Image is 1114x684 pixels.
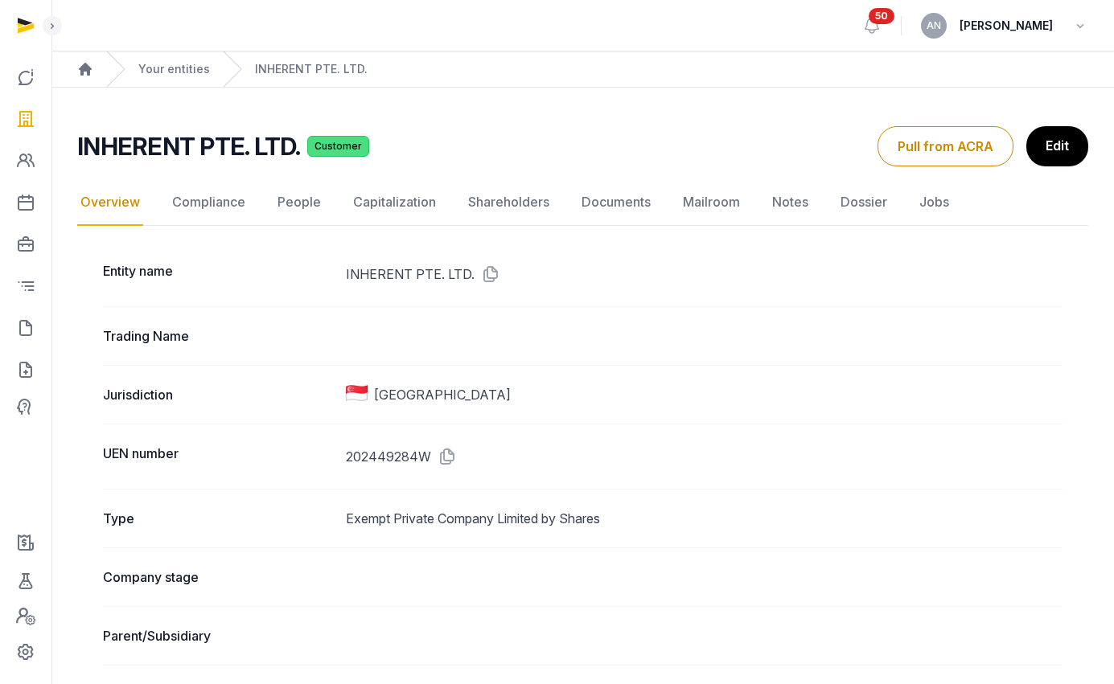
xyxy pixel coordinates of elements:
a: People [274,179,324,226]
button: Pull from ACRA [878,126,1013,166]
a: Edit [1026,126,1088,166]
nav: Tabs [77,179,1088,226]
dt: UEN number [103,444,333,469]
span: AN [927,21,941,31]
a: INHERENT PTE. LTD. [255,61,368,77]
h2: INHERENT PTE. LTD. [77,132,301,161]
dd: Exempt Private Company Limited by Shares [346,509,1063,528]
span: [GEOGRAPHIC_DATA] [374,385,511,404]
a: Your entities [138,61,210,77]
dt: Entity name [103,261,333,287]
a: Overview [77,179,143,226]
dt: Company stage [103,567,333,587]
dt: Parent/Subsidiary [103,626,333,645]
a: Shareholders [465,179,553,226]
button: AN [921,13,947,39]
span: 50 [869,8,894,24]
span: Customer [307,136,369,157]
dd: INHERENT PTE. LTD. [346,261,1063,287]
a: Mailroom [680,179,743,226]
dt: Trading Name [103,326,333,346]
a: Notes [769,179,812,226]
dt: Type [103,509,333,528]
nav: Breadcrumb [51,51,1114,88]
dt: Jurisdiction [103,385,333,404]
dd: 202449284W [346,444,1063,469]
a: Documents [578,179,654,226]
a: Capitalization [350,179,439,226]
span: [PERSON_NAME] [960,16,1053,35]
a: Compliance [169,179,249,226]
a: Jobs [916,179,952,226]
a: Dossier [837,179,890,226]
